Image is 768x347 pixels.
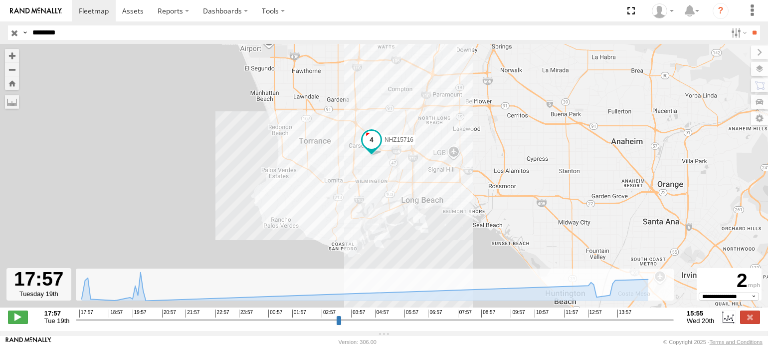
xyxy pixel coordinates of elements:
button: Zoom out [5,62,19,76]
span: 05:57 [404,310,418,318]
span: NHZ15716 [384,136,413,143]
div: 2 [698,270,760,293]
span: 08:57 [481,310,495,318]
label: Search Query [21,25,29,40]
span: Wed 20th Aug 2025 [687,317,714,325]
span: 02:57 [322,310,336,318]
strong: 17:57 [44,310,70,317]
span: 07:57 [458,310,472,318]
span: 13:57 [617,310,631,318]
span: 03:57 [351,310,365,318]
span: 19:57 [133,310,147,318]
div: Zulema McIntosch [648,3,677,18]
div: Version: 306.00 [339,339,377,345]
strong: 15:55 [687,310,714,317]
span: 04:57 [375,310,389,318]
span: 00:57 [268,310,282,318]
span: 22:57 [215,310,229,318]
span: 18:57 [109,310,123,318]
span: 12:57 [588,310,602,318]
label: Search Filter Options [727,25,749,40]
img: rand-logo.svg [10,7,62,14]
span: 17:57 [79,310,93,318]
i: ? [713,3,729,19]
span: 11:57 [564,310,578,318]
span: 23:57 [239,310,253,318]
label: Map Settings [751,111,768,125]
button: Zoom in [5,49,19,62]
span: 01:57 [292,310,306,318]
a: Terms and Conditions [710,339,763,345]
span: 10:57 [535,310,549,318]
span: Tue 19th Aug 2025 [44,317,70,325]
div: © Copyright 2025 - [663,339,763,345]
label: Play/Stop [8,311,28,324]
span: 21:57 [186,310,199,318]
a: Visit our Website [5,337,51,347]
span: 09:57 [511,310,525,318]
button: Zoom Home [5,76,19,90]
label: Measure [5,95,19,109]
span: 06:57 [428,310,442,318]
span: 20:57 [162,310,176,318]
label: Close [740,311,760,324]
